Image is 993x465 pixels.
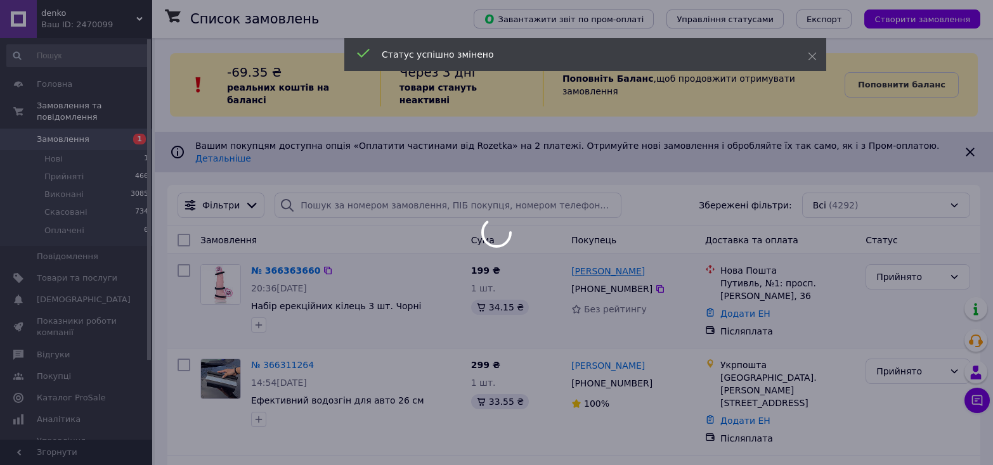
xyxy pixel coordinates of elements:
span: 100% [584,398,609,409]
span: Створити замовлення [874,15,970,24]
span: Виконані [44,189,84,200]
span: Замовлення [200,235,257,245]
img: Фото товару [201,359,240,398]
span: 1 [144,153,148,165]
span: Оплачені [44,225,84,236]
span: Замовлення та повідомлення [37,100,152,123]
button: Експорт [796,10,852,29]
a: Набір ерекційних кілець 3 шт. Чорні [251,301,422,311]
b: Поповнити баланс [858,80,945,89]
span: 466 [135,171,148,182]
div: , щоб продовжити отримувати замовлення [543,63,845,106]
span: Вашим покупцям доступна опція «Оплатити частинами від Rozetka» на 2 платежі. Отримуйте нові замов... [195,141,944,163]
button: Завантажити звіт по пром-оплаті [474,10,654,29]
div: Прийнято [876,270,944,284]
a: [PERSON_NAME] [571,265,645,277]
img: :exclamation: [189,75,208,94]
button: Управління статусами [666,10,784,29]
span: Повідомлення [37,251,98,262]
span: 199 ₴ [471,265,500,276]
span: (4292) [829,200,859,210]
span: Головна [37,79,72,90]
span: Без рейтингу [584,304,647,314]
span: 14:54[DATE] [251,378,307,388]
a: Поповнити баланс [845,72,959,98]
span: 1 шт. [471,283,496,293]
div: Статус успішно змінено [382,48,776,61]
div: Укрпошта [720,359,855,371]
span: Замовлення [37,134,89,145]
span: Фільтри [202,199,240,212]
a: [PERSON_NAME] [571,359,645,372]
div: [PHONE_NUMBER] [569,280,655,298]
a: Додати ЕН [720,416,770,426]
a: Фото товару [200,264,241,305]
input: Пошук [6,44,150,67]
a: Додати ЕН [720,309,770,319]
a: № 366363660 [251,265,320,276]
a: Фото товару [200,359,241,399]
div: 34.15 ₴ [471,300,529,315]
a: Детальніше [195,153,251,163]
span: 1 шт. [471,378,496,388]
div: Путивль, №1: просп. [PERSON_NAME], 36 [720,277,855,302]
span: Відгуки [37,349,70,360]
input: Пошук за номером замовлення, ПІБ покупця, номером телефону, Email, номером накладної [275,193,621,218]
h1: Список замовлень [190,11,319,27]
div: Післяплата [720,432,855,445]
span: 299 ₴ [471,360,500,370]
span: Товари та послуги [37,272,117,284]
div: Прийнято [876,364,944,378]
span: -69.35 ₴ [227,65,282,80]
span: Всі [813,199,826,212]
span: Експорт [807,15,842,24]
div: [PHONE_NUMBER] [569,374,655,392]
span: 3085 [131,189,148,200]
div: Післяплата [720,325,855,338]
b: реальних коштів на балансі [227,82,329,105]
span: Скасовані [44,207,88,218]
div: Ваш ID: 2470099 [41,19,152,30]
span: Аналітика [37,414,81,425]
span: Каталог ProSale [37,392,105,404]
span: 734 [135,207,148,218]
span: Управління статусами [677,15,774,24]
b: Поповніть Баланс [562,73,654,84]
span: Прийняті [44,171,84,182]
a: № 366311264 [251,360,314,370]
span: 1 [133,134,146,144]
div: [GEOGRAPHIC_DATA]. [PERSON_NAME][STREET_ADDRESS] [720,371,855,409]
a: Створити замовлення [852,13,980,23]
span: Показники роботи компанії [37,315,117,338]
span: Статус [866,235,898,245]
span: 20:36[DATE] [251,283,307,293]
span: Збережені фільтри: [699,199,791,212]
span: Завантажити звіт по пром-оплаті [484,13,644,25]
span: 6 [144,225,148,236]
span: Доставка та оплата [705,235,798,245]
img: Фото товару [201,265,240,304]
a: Ефективний водозгін для авто 26 см [251,395,424,405]
span: Нові [44,153,63,165]
span: Cума [471,235,495,245]
span: Управління сайтом [37,435,117,458]
div: 33.55 ₴ [471,394,529,409]
span: denko [41,8,136,19]
span: Покупець [571,235,616,245]
div: Нова Пошта [720,264,855,277]
span: Покупці [37,371,71,382]
button: Створити замовлення [864,10,980,29]
button: Чат з покупцем [964,388,990,413]
span: [DEMOGRAPHIC_DATA] [37,294,131,305]
b: товари стануть неактивні [399,82,477,105]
